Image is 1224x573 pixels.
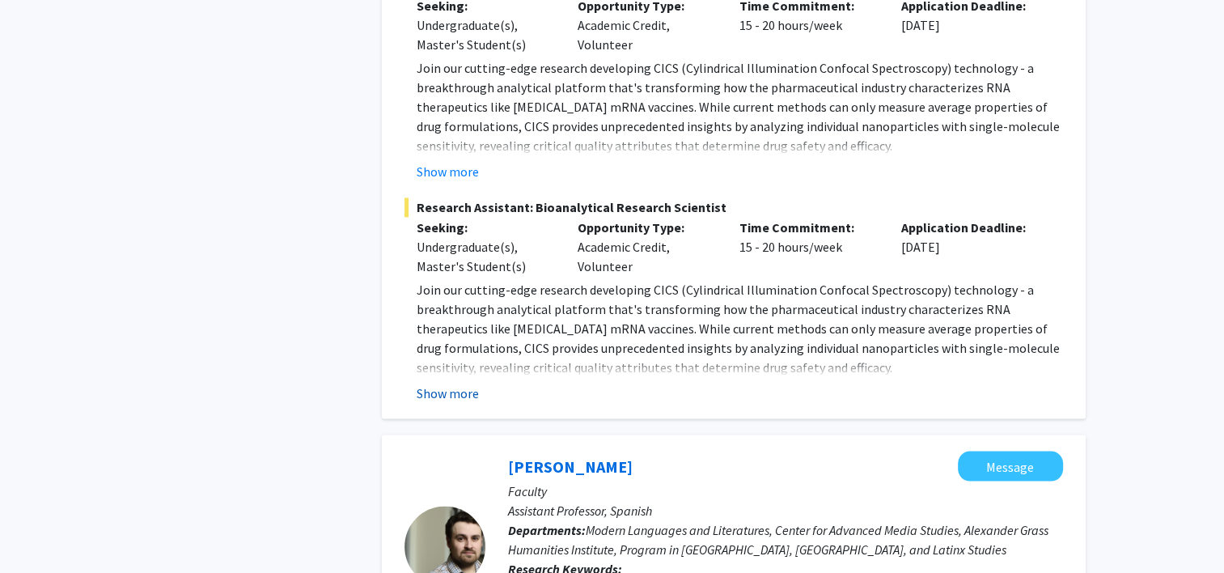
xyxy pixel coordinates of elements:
p: Assistant Professor, Spanish [508,500,1063,520]
p: Time Commitment: [739,217,877,236]
p: Join our cutting-edge research developing CICS (Cylindrical Illumination Confocal Spectroscopy) t... [417,279,1063,376]
div: [DATE] [889,217,1051,275]
p: Seeking: [417,217,554,236]
iframe: Chat [12,500,69,561]
span: Modern Languages and Literatures, Center for Advanced Media Studies, Alexander Grass Humanities I... [508,521,1048,557]
button: Message Becquer Seguin [958,451,1063,481]
a: [PERSON_NAME] [508,456,633,476]
p: Application Deadline: [901,217,1039,236]
div: Undergraduate(s), Master's Student(s) [417,15,554,54]
div: 15 - 20 hours/week [727,217,889,275]
p: Faculty [508,481,1063,500]
span: Research Assistant: Bioanalytical Research Scientist [404,197,1063,217]
div: Undergraduate(s), Master's Student(s) [417,236,554,275]
b: Departments: [508,521,586,537]
p: Join our cutting-edge research developing CICS (Cylindrical Illumination Confocal Spectroscopy) t... [417,58,1063,155]
button: Show more [417,162,479,181]
p: Opportunity Type: [578,217,715,236]
div: Academic Credit, Volunteer [565,217,727,275]
button: Show more [417,383,479,402]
